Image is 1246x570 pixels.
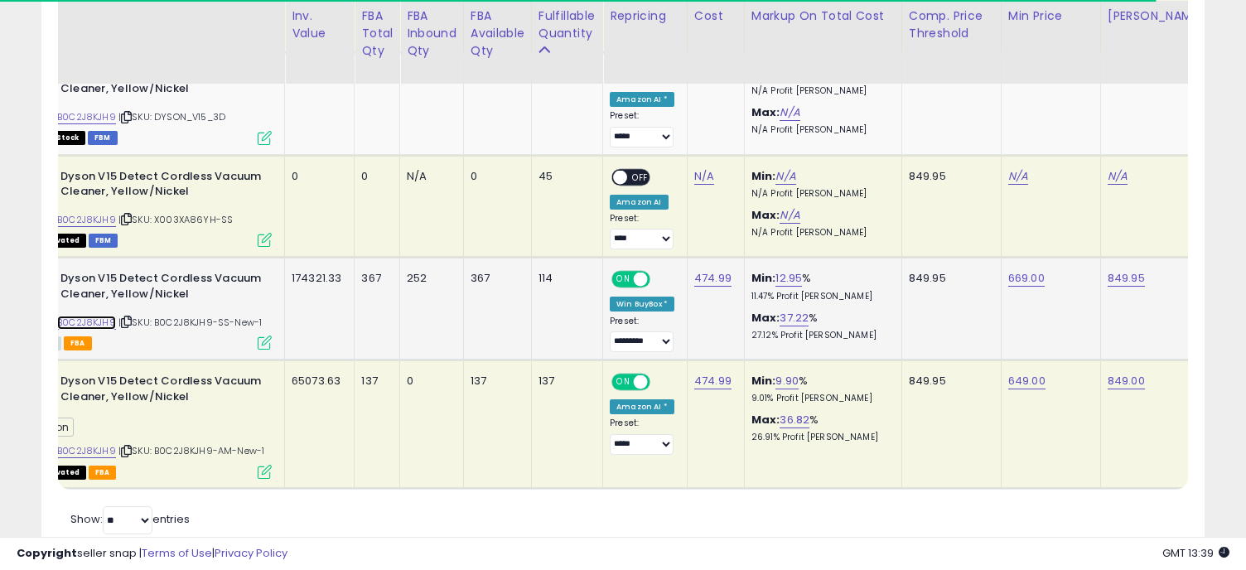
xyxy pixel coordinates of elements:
[751,168,776,184] b: Min:
[57,213,116,227] a: B0C2J8KJH9
[1008,270,1045,287] a: 669.00
[751,104,780,120] b: Max:
[613,273,634,287] span: ON
[751,310,780,326] b: Max:
[780,207,799,224] a: N/A
[23,271,272,348] div: ASIN:
[610,195,668,210] div: Amazon AI
[775,168,795,185] a: N/A
[610,110,674,147] div: Preset:
[64,336,92,350] span: FBA
[775,270,802,287] a: 12.95
[118,213,233,226] span: | SKU: X003XA86YH-SS
[215,545,287,561] a: Privacy Policy
[648,273,674,287] span: OFF
[89,234,118,248] span: FBM
[60,169,262,204] b: Dyson V15 Detect Cordless Vacuum Cleaner, Yellow/Nickel
[751,330,889,341] p: 27.12% Profit [PERSON_NAME]
[407,7,456,60] div: FBA inbound Qty
[751,291,889,302] p: 11.47% Profit [PERSON_NAME]
[1162,545,1229,561] span: 2025-10-7 13:39 GMT
[88,131,118,145] span: FBM
[694,168,714,185] a: N/A
[57,444,116,458] a: B0C2J8KJH9
[610,399,674,414] div: Amazon AI *
[648,375,674,389] span: OFF
[1108,168,1128,185] a: N/A
[292,271,341,286] div: 174321.33
[694,373,732,389] a: 474.99
[471,169,519,184] div: 0
[694,270,732,287] a: 474.99
[361,271,387,286] div: 367
[23,66,272,143] div: ASIN:
[610,418,674,455] div: Preset:
[610,297,674,312] div: Win BuyBox *
[538,7,596,42] div: Fulfillable Quantity
[751,85,889,97] p: N/A Profit [PERSON_NAME]
[361,169,387,184] div: 0
[1008,168,1028,185] a: N/A
[89,466,117,480] span: FBA
[610,7,680,25] div: Repricing
[694,7,737,25] div: Cost
[751,270,776,286] b: Min:
[538,271,590,286] div: 114
[909,169,988,184] div: 849.95
[19,7,278,25] div: Title
[471,271,519,286] div: 367
[60,271,262,306] b: Dyson V15 Detect Cordless Vacuum Cleaner, Yellow/Nickel
[1008,7,1094,25] div: Min Price
[751,227,889,239] p: N/A Profit [PERSON_NAME]
[610,316,674,353] div: Preset:
[751,207,780,223] b: Max:
[57,110,116,124] a: B0C2J8KJH9
[17,546,287,562] div: seller snap | |
[60,66,262,101] b: Dyson V15 Detect Cordless Vacuum Cleaner, Yellow/Nickel
[751,311,889,341] div: %
[909,7,994,42] div: Comp. Price Threshold
[627,170,654,184] span: OFF
[17,545,77,561] strong: Copyright
[60,374,262,408] b: Dyson V15 Detect Cordless Vacuum Cleaner, Yellow/Nickel
[610,92,674,107] div: Amazon AI *
[538,374,590,389] div: 137
[142,545,212,561] a: Terms of Use
[751,271,889,302] div: %
[118,110,225,123] span: | SKU: DYSON_V15_3D
[23,234,86,248] span: All listings that are unavailable for purchase on Amazon for any reason other than out-of-stock
[118,444,264,457] span: | SKU: B0C2J8KJH9-AM-New-1
[610,213,674,250] div: Preset:
[751,412,780,427] b: Max:
[751,374,889,404] div: %
[744,1,901,84] th: The percentage added to the cost of goods (COGS) that forms the calculator for Min & Max prices.
[909,374,988,389] div: 849.95
[751,124,889,136] p: N/A Profit [PERSON_NAME]
[775,373,799,389] a: 9.90
[407,374,451,389] div: 0
[23,169,272,246] div: ASIN:
[751,188,889,200] p: N/A Profit [PERSON_NAME]
[780,104,799,121] a: N/A
[361,374,387,389] div: 137
[471,7,524,60] div: FBA Available Qty
[407,169,451,184] div: N/A
[471,374,519,389] div: 137
[751,373,776,389] b: Min:
[751,432,889,443] p: 26.91% Profit [PERSON_NAME]
[407,271,451,286] div: 252
[1008,373,1046,389] a: 649.00
[751,7,895,25] div: Markup on Total Cost
[1108,7,1206,25] div: [PERSON_NAME]
[780,412,809,428] a: 36.82
[751,393,889,404] p: 9.01% Profit [PERSON_NAME]
[613,375,634,389] span: ON
[538,169,590,184] div: 45
[292,7,347,42] div: Inv. value
[1108,373,1145,389] a: 849.00
[118,316,262,329] span: | SKU: B0C2J8KJH9-SS-New-1
[361,7,393,60] div: FBA Total Qty
[751,413,889,443] div: %
[70,511,190,527] span: Show: entries
[780,310,809,326] a: 37.22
